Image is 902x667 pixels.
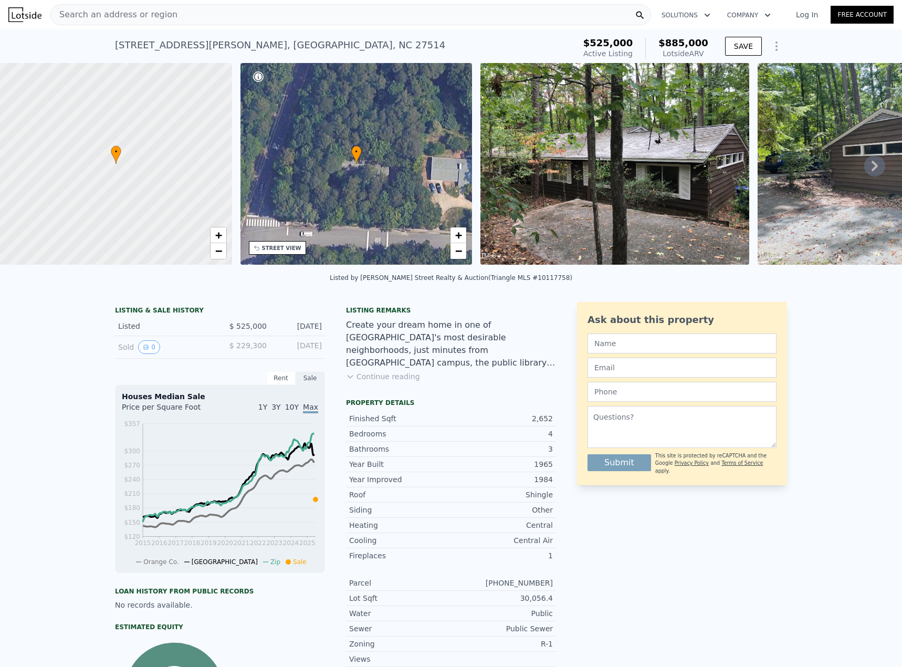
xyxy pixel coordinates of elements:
button: Submit [588,454,651,471]
tspan: 2018 [184,539,201,547]
div: 1984 [451,474,553,485]
div: [STREET_ADDRESS][PERSON_NAME] , [GEOGRAPHIC_DATA] , NC 27514 [115,38,445,53]
a: Zoom in [450,227,466,243]
a: Privacy Policy [675,460,709,466]
div: Roof [349,489,451,500]
button: View historical data [138,340,160,354]
div: Sold [118,340,212,354]
div: Bedrooms [349,429,451,439]
div: Loan history from public records [115,587,325,596]
tspan: 2020 [217,539,233,547]
a: Zoom out [450,243,466,259]
div: [DATE] [275,340,322,354]
div: Ask about this property [588,312,777,327]
span: $ 525,000 [229,322,267,330]
div: Year Improved [349,474,451,485]
span: + [215,228,222,242]
div: Property details [346,399,556,407]
span: 3Y [271,403,280,411]
div: 4 [451,429,553,439]
tspan: 2024 [283,539,299,547]
span: 1Y [258,403,267,411]
tspan: 2023 [266,539,282,547]
div: 2,652 [451,413,553,424]
input: Email [588,358,777,378]
div: Central Air [451,535,553,546]
tspan: $357 [124,420,140,428]
tspan: 2022 [250,539,266,547]
span: − [215,244,222,257]
div: Listing remarks [346,306,556,315]
div: Shingle [451,489,553,500]
div: Public Sewer [451,623,553,634]
div: Central [451,520,553,530]
tspan: $180 [124,504,140,512]
div: Public [451,608,553,619]
button: SAVE [725,37,762,56]
tspan: $300 [124,447,140,455]
div: No records available. [115,600,325,610]
span: Sale [293,558,307,566]
div: Price per Square Foot [122,402,220,419]
div: Lotside ARV [658,48,708,59]
img: Sale: 167557126 Parcel: 78930902 [480,63,749,265]
div: Estimated Equity [115,623,325,631]
div: Cooling [349,535,451,546]
a: Log In [783,9,831,20]
div: Year Built [349,459,451,470]
div: Sale [296,371,325,385]
div: Zoning [349,639,451,649]
span: • [351,147,362,157]
div: [PHONE_NUMBER] [451,578,553,588]
div: Listed [118,321,212,331]
div: Other [451,505,553,515]
tspan: $210 [124,490,140,497]
span: − [455,244,462,257]
div: Lot Sqft [349,593,451,603]
div: Views [349,654,451,664]
div: Rent [266,371,296,385]
div: 3 [451,444,553,454]
button: Solutions [653,6,719,25]
div: Fireplaces [349,550,451,561]
div: Sewer [349,623,451,634]
div: Create your dream home in one of [GEOGRAPHIC_DATA]'s most desirable neighborhoods, just minutes f... [346,319,556,369]
div: • [351,145,362,164]
tspan: 2015 [135,539,151,547]
span: Zip [270,558,280,566]
tspan: 2021 [234,539,250,547]
div: 1965 [451,459,553,470]
span: $885,000 [658,37,708,48]
div: 30,056.4 [451,593,553,603]
div: [DATE] [275,321,322,331]
span: Search an address or region [51,8,177,21]
div: Siding [349,505,451,515]
div: STREET VIEW [262,244,301,252]
tspan: 2016 [151,539,167,547]
input: Name [588,333,777,353]
div: R-1 [451,639,553,649]
a: Free Account [831,6,894,24]
span: [GEOGRAPHIC_DATA] [192,558,258,566]
div: LISTING & SALE HISTORY [115,306,325,317]
div: Houses Median Sale [122,391,318,402]
button: Continue reading [346,371,420,382]
span: $ 229,300 [229,341,267,350]
div: Finished Sqft [349,413,451,424]
div: Listed by [PERSON_NAME] Street Realty & Auction (Triangle MLS #10117758) [330,274,572,282]
div: This site is protected by reCAPTCHA and the Google and apply. [655,452,777,475]
div: Water [349,608,451,619]
div: Bathrooms [349,444,451,454]
div: Heating [349,520,451,530]
tspan: 2025 [299,539,316,547]
a: Terms of Service [721,460,763,466]
span: Active Listing [583,49,633,58]
button: Company [719,6,779,25]
span: + [455,228,462,242]
a: Zoom in [211,227,226,243]
tspan: 2019 [201,539,217,547]
input: Phone [588,382,777,402]
tspan: $120 [124,533,140,540]
span: $525,000 [583,37,633,48]
div: Parcel [349,578,451,588]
